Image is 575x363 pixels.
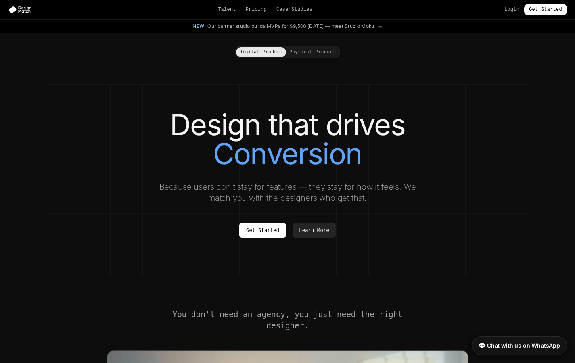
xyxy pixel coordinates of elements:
[276,6,312,13] a: Case Studies
[213,139,362,168] span: Conversion
[504,6,519,13] a: Login
[236,47,286,57] button: Digital Product
[171,309,404,331] h2: You don't need an agency, you just need the right designer.
[207,23,374,29] span: Our partner studio builds MVPs for $9,500 [DATE] — meet Studio Moku
[286,47,339,57] button: Physical Product
[192,23,204,29] span: New
[246,6,267,13] a: Pricing
[472,336,567,355] a: 💬 Chat with us on WhatsApp
[239,223,286,238] a: Get Started
[524,4,567,15] a: Get Started
[152,181,423,204] p: Because users don't stay for features — they stay for how it feels. We match you with the designe...
[62,110,514,168] h1: Design that drives
[218,6,236,13] a: Talent
[293,223,336,238] a: Learn More
[8,6,36,14] img: Design Match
